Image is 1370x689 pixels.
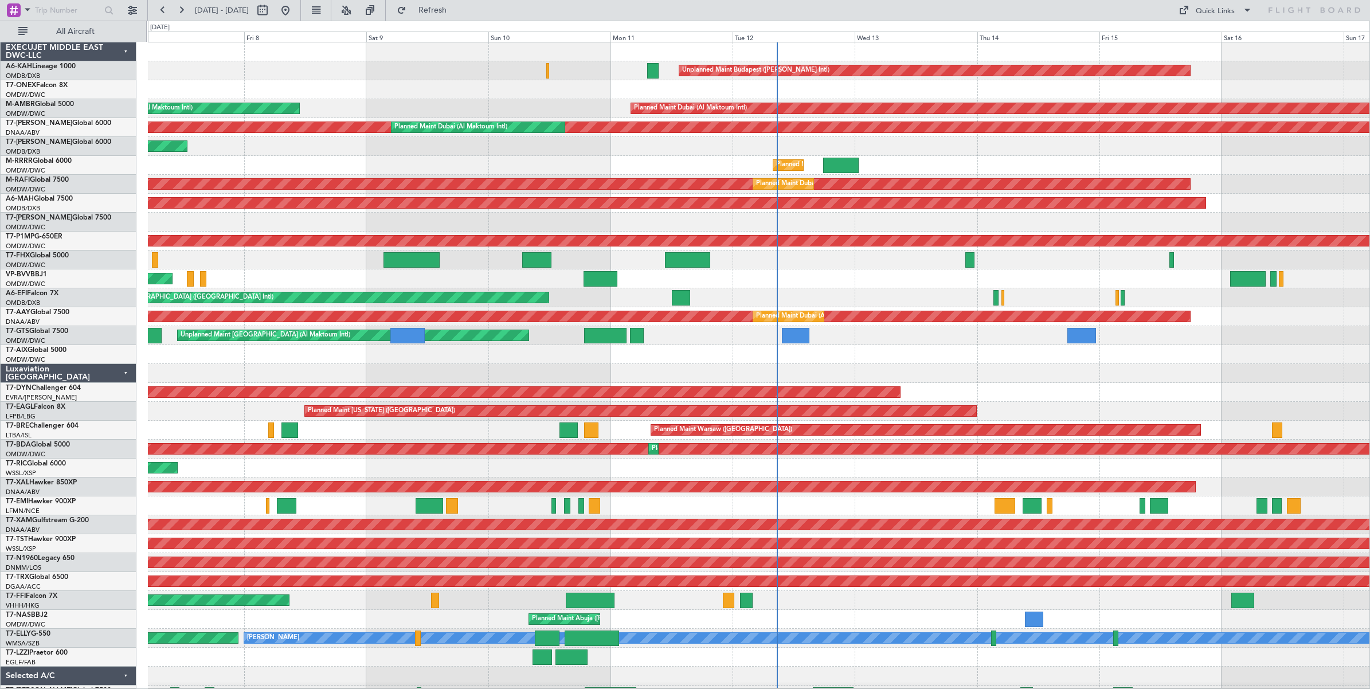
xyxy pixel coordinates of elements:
div: Unplanned Maint [GEOGRAPHIC_DATA] ([GEOGRAPHIC_DATA] Intl) [74,289,273,306]
a: OMDW/DWC [6,109,45,118]
a: EGLF/FAB [6,658,36,667]
a: DNMM/LOS [6,563,41,572]
div: Planned Maint [US_STATE] ([GEOGRAPHIC_DATA]) [308,402,455,420]
span: [DATE] - [DATE] [195,5,249,15]
span: A6-MAH [6,195,34,202]
div: Planned Maint Dubai (Al Maktoum Intl) [652,440,765,457]
div: Planned Maint Dubai (Al Maktoum Intl) [634,100,747,117]
a: OMDW/DWC [6,450,45,459]
div: Sat 16 [1222,32,1344,42]
a: T7-XAMGulfstream G-200 [6,517,89,524]
a: OMDW/DWC [6,91,45,99]
a: LFMN/NCE [6,507,40,515]
a: OMDW/DWC [6,185,45,194]
span: T7-ONEX [6,82,36,89]
span: A6-EFI [6,290,27,297]
span: T7-LZZI [6,649,29,656]
span: T7-TST [6,536,28,543]
span: M-RRRR [6,158,33,165]
button: Quick Links [1173,1,1258,19]
a: M-AMBRGlobal 5000 [6,101,74,108]
div: Thu 7 [122,32,244,42]
a: T7-[PERSON_NAME]Global 7500 [6,214,111,221]
div: Unplanned Maint Budapest ([PERSON_NAME] Intl) [682,62,829,79]
div: Planned Maint Warsaw ([GEOGRAPHIC_DATA]) [654,421,792,439]
a: T7-NASBBJ2 [6,612,48,618]
a: T7-[PERSON_NAME]Global 6000 [6,139,111,146]
a: T7-[PERSON_NAME]Global 6000 [6,120,111,127]
span: Refresh [409,6,457,14]
span: T7-DYN [6,385,32,392]
a: OMDB/DXB [6,72,40,80]
div: Thu 14 [977,32,1099,42]
div: Mon 11 [610,32,733,42]
a: OMDB/DXB [6,147,40,156]
div: Quick Links [1196,6,1235,17]
a: OMDW/DWC [6,261,45,269]
div: Planned Maint Dubai (Al Maktoum Intl) [756,175,869,193]
a: T7-BDAGlobal 5000 [6,441,70,448]
a: OMDW/DWC [6,336,45,345]
button: Refresh [392,1,460,19]
span: T7-RIC [6,460,27,467]
a: T7-AIXGlobal 5000 [6,347,66,354]
span: T7-EMI [6,498,28,505]
a: DNAA/ABV [6,526,40,534]
a: T7-RICGlobal 6000 [6,460,66,467]
span: T7-FHX [6,252,30,259]
a: T7-P1MPG-650ER [6,233,62,240]
div: [PERSON_NAME] [247,629,299,647]
span: M-RAFI [6,177,30,183]
span: T7-TRX [6,574,29,581]
a: LFPB/LBG [6,412,36,421]
button: All Aircraft [13,22,124,41]
span: VP-BVV [6,271,30,278]
span: T7-NAS [6,612,31,618]
a: DGAA/ACC [6,582,41,591]
a: T7-EMIHawker 900XP [6,498,76,505]
a: VP-BVVBBJ1 [6,271,47,278]
a: T7-BREChallenger 604 [6,422,79,429]
a: EVRA/[PERSON_NAME] [6,393,77,402]
a: WMSA/SZB [6,639,40,648]
span: T7-XAL [6,479,29,486]
a: M-RRRRGlobal 6000 [6,158,72,165]
a: A6-EFIFalcon 7X [6,290,58,297]
a: T7-FFIFalcon 7X [6,593,57,600]
span: T7-FFI [6,593,26,600]
a: A6-KAHLineage 1000 [6,63,76,70]
a: T7-DYNChallenger 604 [6,385,81,392]
div: Unplanned Maint [GEOGRAPHIC_DATA] (Al Maktoum Intl) [181,327,350,344]
div: Fri 15 [1099,32,1222,42]
div: Tue 12 [733,32,855,42]
a: WSSL/XSP [6,469,36,477]
a: T7-XALHawker 850XP [6,479,77,486]
a: T7-N1960Legacy 650 [6,555,75,562]
span: T7-AIX [6,347,28,354]
div: Planned Maint Dubai (Al Maktoum Intl) [756,308,869,325]
span: T7-[PERSON_NAME] [6,214,72,221]
a: OMDW/DWC [6,166,45,175]
div: Fri 8 [244,32,366,42]
span: T7-N1960 [6,555,38,562]
a: T7-GTSGlobal 7500 [6,328,68,335]
a: OMDW/DWC [6,620,45,629]
span: A6-KAH [6,63,32,70]
a: T7-EAGLFalcon 8X [6,404,65,410]
a: M-RAFIGlobal 7500 [6,177,69,183]
div: [DATE] [150,23,170,33]
span: All Aircraft [30,28,121,36]
span: T7-GTS [6,328,29,335]
span: T7-BDA [6,441,31,448]
a: DNAA/ABV [6,128,40,137]
div: Sat 9 [366,32,488,42]
a: T7-FHXGlobal 5000 [6,252,69,259]
div: Planned Maint Southend [776,156,847,174]
a: A6-MAHGlobal 7500 [6,195,73,202]
a: OMDW/DWC [6,355,45,364]
span: T7-[PERSON_NAME] [6,139,72,146]
a: OMDW/DWC [6,242,45,250]
div: Sun 10 [488,32,610,42]
a: VHHH/HKG [6,601,40,610]
a: LTBA/ISL [6,431,32,440]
